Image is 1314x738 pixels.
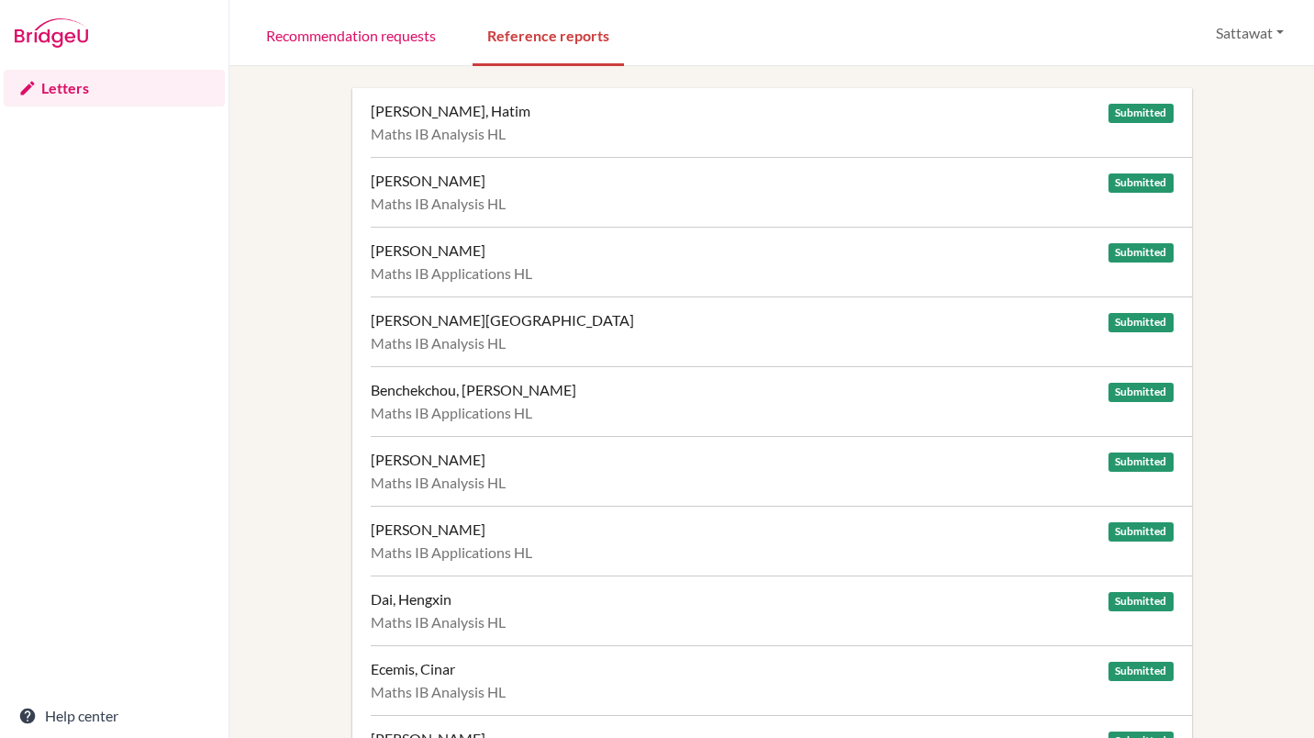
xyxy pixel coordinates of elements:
span: Submitted [1108,453,1173,472]
div: Maths IB Analysis HL [371,613,1174,632]
a: Benchekchou, [PERSON_NAME] Submitted Maths IB Applications HL [371,366,1192,436]
div: Maths IB Analysis HL [371,334,1174,352]
div: Maths IB Applications HL [371,264,1174,283]
span: Submitted [1108,522,1173,542]
div: [PERSON_NAME] [371,172,485,190]
span: Submitted [1108,662,1173,681]
a: [PERSON_NAME] Submitted Maths IB Analysis HL [371,157,1192,227]
span: Submitted [1108,173,1173,193]
span: Submitted [1108,592,1173,611]
div: Maths IB Analysis HL [371,195,1174,213]
a: Help center [4,698,225,734]
a: Letters [4,70,225,106]
button: Sattawat [1208,16,1292,50]
a: [PERSON_NAME] Submitted Maths IB Analysis HL [371,436,1192,506]
div: [PERSON_NAME], Hatim [371,102,530,120]
div: [PERSON_NAME][GEOGRAPHIC_DATA] [371,311,634,330]
span: Submitted [1108,104,1173,123]
img: Bridge-U [15,18,88,48]
a: Reference reports [473,3,624,66]
div: Maths IB Applications HL [371,404,1174,422]
a: [PERSON_NAME], Hatim Submitted Maths IB Analysis HL [371,88,1192,157]
span: Submitted [1108,313,1173,332]
div: Maths IB Analysis HL [371,125,1174,143]
a: Recommendation requests [251,3,451,66]
div: Dai, Hengxin [371,590,451,609]
a: Ecemis, Cinar Submitted Maths IB Analysis HL [371,645,1192,715]
span: Submitted [1108,243,1173,263]
div: [PERSON_NAME] [371,241,485,260]
span: Submitted [1108,383,1173,402]
a: [PERSON_NAME][GEOGRAPHIC_DATA] Submitted Maths IB Analysis HL [371,296,1192,366]
div: Maths IB Analysis HL [371,474,1174,492]
div: Maths IB Applications HL [371,543,1174,562]
a: [PERSON_NAME] Submitted Maths IB Applications HL [371,506,1192,576]
div: [PERSON_NAME] [371,520,485,539]
div: Maths IB Analysis HL [371,683,1174,701]
div: Benchekchou, [PERSON_NAME] [371,381,576,399]
a: [PERSON_NAME] Submitted Maths IB Applications HL [371,227,1192,296]
a: Dai, Hengxin Submitted Maths IB Analysis HL [371,576,1192,645]
div: [PERSON_NAME] [371,451,485,469]
div: Ecemis, Cinar [371,660,455,678]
